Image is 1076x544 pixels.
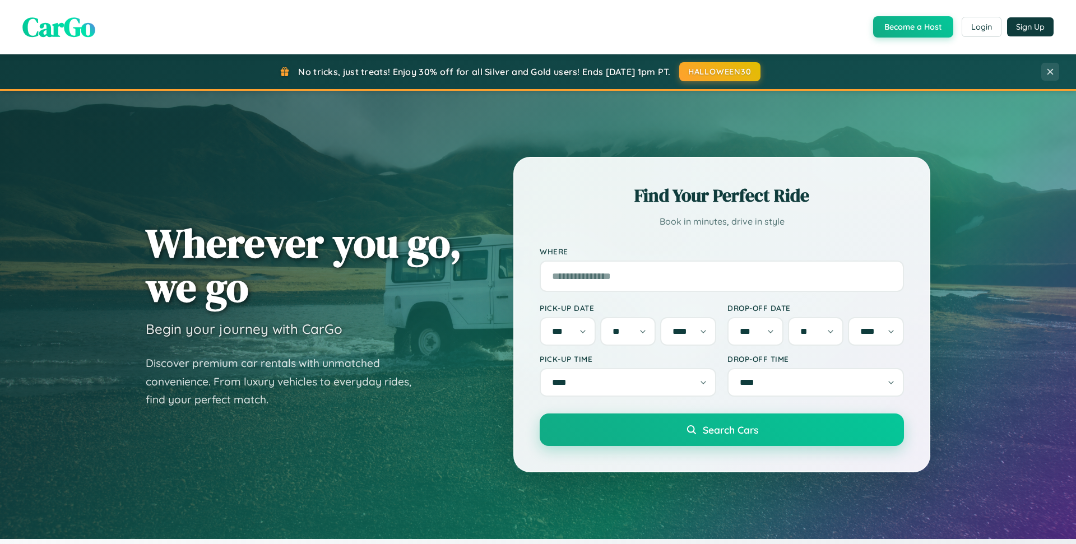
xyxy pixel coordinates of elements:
[146,320,342,337] h3: Begin your journey with CarGo
[1007,17,1054,36] button: Sign Up
[540,354,716,364] label: Pick-up Time
[540,213,904,230] p: Book in minutes, drive in style
[298,66,670,77] span: No tricks, just treats! Enjoy 30% off for all Silver and Gold users! Ends [DATE] 1pm PT.
[873,16,953,38] button: Become a Host
[22,8,95,45] span: CarGo
[727,354,904,364] label: Drop-off Time
[540,183,904,208] h2: Find Your Perfect Ride
[679,62,760,81] button: HALLOWEEN30
[146,354,426,409] p: Discover premium car rentals with unmatched convenience. From luxury vehicles to everyday rides, ...
[540,247,904,256] label: Where
[727,303,904,313] label: Drop-off Date
[962,17,1001,37] button: Login
[703,424,758,436] span: Search Cars
[540,413,904,446] button: Search Cars
[540,303,716,313] label: Pick-up Date
[146,221,462,309] h1: Wherever you go, we go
